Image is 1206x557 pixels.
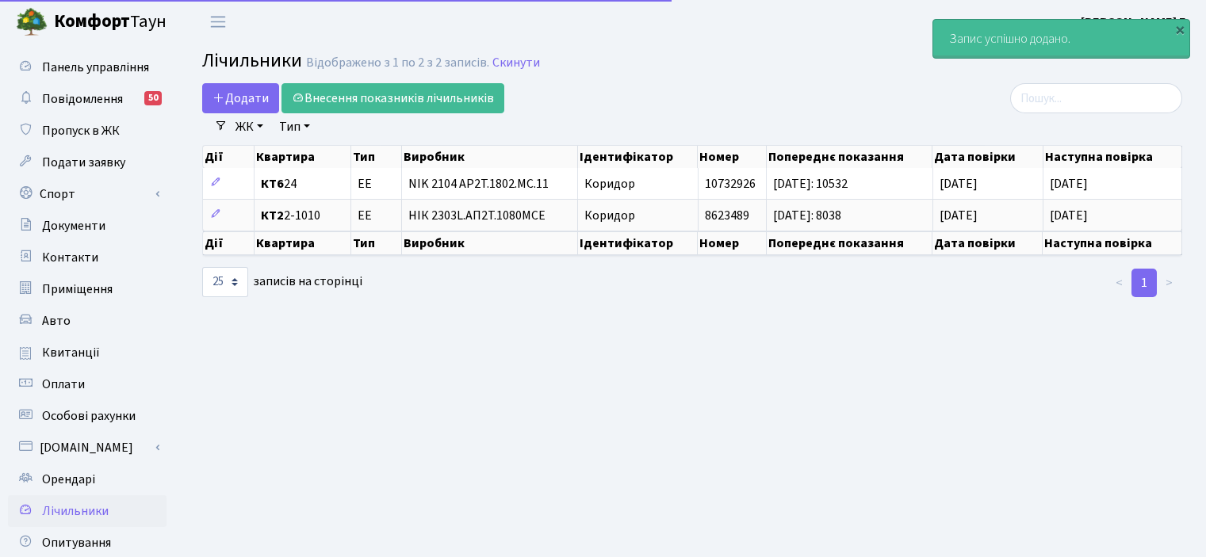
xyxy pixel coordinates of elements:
[144,91,162,105] div: 50
[584,207,635,224] span: Коридор
[8,210,167,242] a: Документи
[202,83,279,113] a: Додати
[767,231,933,255] th: Попереднє показання
[255,231,351,255] th: Квартира
[261,175,284,193] b: КТ6
[351,231,402,255] th: Тип
[767,146,933,168] th: Попереднє показання
[933,20,1189,58] div: Запис успішно додано.
[8,242,167,273] a: Контакти
[8,337,167,368] a: Квитанції
[1172,21,1188,37] div: ×
[261,209,344,222] span: 2-1010
[408,177,571,190] span: NIK 2104 AP2T.1802.МС.11
[1010,83,1182,113] input: Пошук...
[773,175,848,193] span: [DATE]: 10532
[705,175,756,193] span: 10732926
[212,90,269,107] span: Додати
[8,464,167,495] a: Орендарі
[42,217,105,235] span: Документи
[54,9,130,34] b: Комфорт
[705,207,749,224] span: 8623489
[54,9,167,36] span: Таун
[408,209,571,222] span: НІК 2303L.АП2Т.1080МСЕ
[584,175,635,193] span: Коридор
[492,55,540,71] a: Скинути
[203,231,255,255] th: Дії
[202,47,302,74] span: Лічильники
[306,55,489,71] div: Відображено з 1 по 2 з 2 записів.
[42,502,109,520] span: Лічильники
[8,52,167,83] a: Панель управління
[351,146,402,168] th: Тип
[8,305,167,337] a: Авто
[1050,175,1088,193] span: [DATE]
[578,231,699,255] th: Ідентифікатор
[42,122,120,139] span: Пропуск в ЖК
[8,178,167,210] a: Спорт
[8,400,167,432] a: Особові рахунки
[1131,269,1157,297] a: 1
[42,312,71,330] span: Авто
[698,231,766,255] th: Номер
[8,495,167,527] a: Лічильники
[358,209,372,222] span: ЕЕ
[202,267,248,297] select: записів на сторінці
[42,376,85,393] span: Оплати
[42,534,111,551] span: Опитування
[578,146,699,168] th: Ідентифікатор
[698,146,766,168] th: Номер
[358,177,372,190] span: ЕЕ
[42,90,123,108] span: Повідомлення
[1043,146,1182,168] th: Наступна повірка
[42,407,136,425] span: Особові рахунки
[1050,207,1088,224] span: [DATE]
[402,146,578,168] th: Виробник
[229,113,270,140] a: ЖК
[198,9,238,35] button: Переключити навігацію
[8,115,167,147] a: Пропуск в ЖК
[940,207,978,224] span: [DATE]
[16,6,48,38] img: logo.png
[8,368,167,400] a: Оплати
[42,154,125,171] span: Подати заявку
[42,249,98,266] span: Контакти
[1081,13,1187,32] a: [PERSON_NAME] Г.
[255,146,351,168] th: Квартира
[261,177,344,190] span: 24
[42,59,149,76] span: Панель управління
[1081,13,1187,31] b: [PERSON_NAME] Г.
[281,83,504,113] a: Внесення показників лічильників
[261,207,284,224] b: КТ2
[42,280,113,298] span: Приміщення
[773,207,841,224] span: [DATE]: 8038
[940,175,978,193] span: [DATE]
[8,432,167,464] a: [DOMAIN_NAME]
[273,113,316,140] a: Тип
[8,83,167,115] a: Повідомлення50
[932,146,1043,168] th: Дата повірки
[203,146,255,168] th: Дії
[932,231,1043,255] th: Дата повірки
[202,267,362,297] label: записів на сторінці
[8,147,167,178] a: Подати заявку
[1043,231,1181,255] th: Наступна повірка
[8,273,167,305] a: Приміщення
[42,344,100,361] span: Квитанції
[402,231,578,255] th: Виробник
[42,471,95,488] span: Орендарі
